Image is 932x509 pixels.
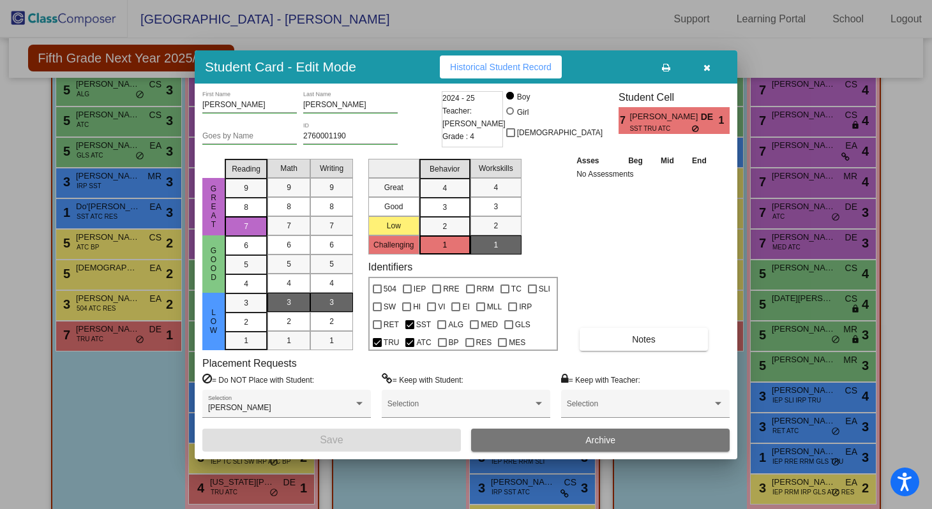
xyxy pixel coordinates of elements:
[573,168,716,181] td: No Assessments
[448,317,463,332] span: ALG
[208,308,220,335] span: Low
[493,239,498,251] span: 1
[519,299,532,314] span: IRP
[329,277,334,289] span: 4
[202,132,297,141] input: goes by name
[629,110,700,124] span: [PERSON_NAME]
[632,334,656,344] span: Notes
[244,297,248,309] span: 3
[493,201,498,212] span: 3
[287,201,291,212] span: 8
[320,163,343,174] span: Writing
[208,184,220,229] span: Great
[414,281,426,297] span: IEP
[329,220,334,232] span: 7
[440,55,562,78] button: Historical Student Record
[487,299,502,314] span: MLL
[416,335,431,350] span: ATC
[493,220,498,232] span: 2
[202,373,314,386] label: = Do NOT Place with Student:
[287,239,291,251] span: 6
[629,124,691,133] span: SST TRU ATC
[244,240,248,251] span: 6
[384,335,400,350] span: TRU
[244,335,248,346] span: 1
[329,201,334,212] span: 8
[450,62,552,72] span: Historical Student Record
[244,259,248,270] span: 5
[493,182,498,193] span: 4
[413,299,421,314] span: HI
[652,154,682,168] th: Mid
[368,261,412,273] label: Identifiers
[561,373,640,386] label: = Keep with Teacher:
[516,91,530,103] div: Boy
[539,281,550,297] span: SLI
[580,328,708,351] button: Notes
[442,202,447,213] span: 3
[471,429,730,452] button: Archive
[573,154,619,168] th: Asses
[287,335,291,346] span: 1
[511,281,522,297] span: TC
[384,281,396,297] span: 504
[701,110,719,124] span: DE
[619,154,652,168] th: Beg
[287,297,291,308] span: 3
[287,277,291,289] span: 4
[329,297,334,308] span: 3
[442,92,475,105] span: 2024 - 25
[442,105,506,130] span: Teacher: [PERSON_NAME]
[208,246,220,282] span: Good
[479,163,513,174] span: Workskills
[287,182,291,193] span: 9
[244,278,248,290] span: 4
[517,125,603,140] span: [DEMOGRAPHIC_DATA]
[205,59,356,75] h3: Student Card - Edit Mode
[382,373,463,386] label: = Keep with Student:
[442,221,447,232] span: 2
[416,317,431,332] span: SST
[329,316,334,327] span: 2
[585,435,615,445] span: Archive
[384,299,396,314] span: SW
[481,317,498,332] span: MED
[719,113,730,128] span: 1
[509,335,525,350] span: MES
[430,163,460,175] span: Behavior
[329,335,334,346] span: 1
[232,163,260,175] span: Reading
[244,221,248,232] span: 7
[683,154,716,168] th: End
[438,299,445,314] span: VI
[202,357,297,369] label: Placement Requests
[515,317,530,332] span: GLS
[384,317,399,332] span: RET
[476,335,492,350] span: RES
[329,239,334,251] span: 6
[287,220,291,232] span: 7
[320,434,343,445] span: Save
[442,182,447,194] span: 4
[303,132,398,141] input: Enter ID
[329,258,334,270] span: 5
[244,316,248,328] span: 2
[208,403,271,412] span: [PERSON_NAME]
[287,258,291,270] span: 5
[244,182,248,194] span: 9
[329,182,334,193] span: 9
[619,91,730,103] h3: Student Cell
[477,281,494,297] span: RRM
[442,239,447,251] span: 1
[442,130,474,143] span: Grade : 4
[443,281,459,297] span: RRE
[287,316,291,327] span: 2
[619,113,629,128] span: 7
[449,335,459,350] span: BP
[244,202,248,213] span: 8
[462,299,469,314] span: EI
[280,163,297,174] span: Math
[202,429,461,452] button: Save
[516,107,529,118] div: Girl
